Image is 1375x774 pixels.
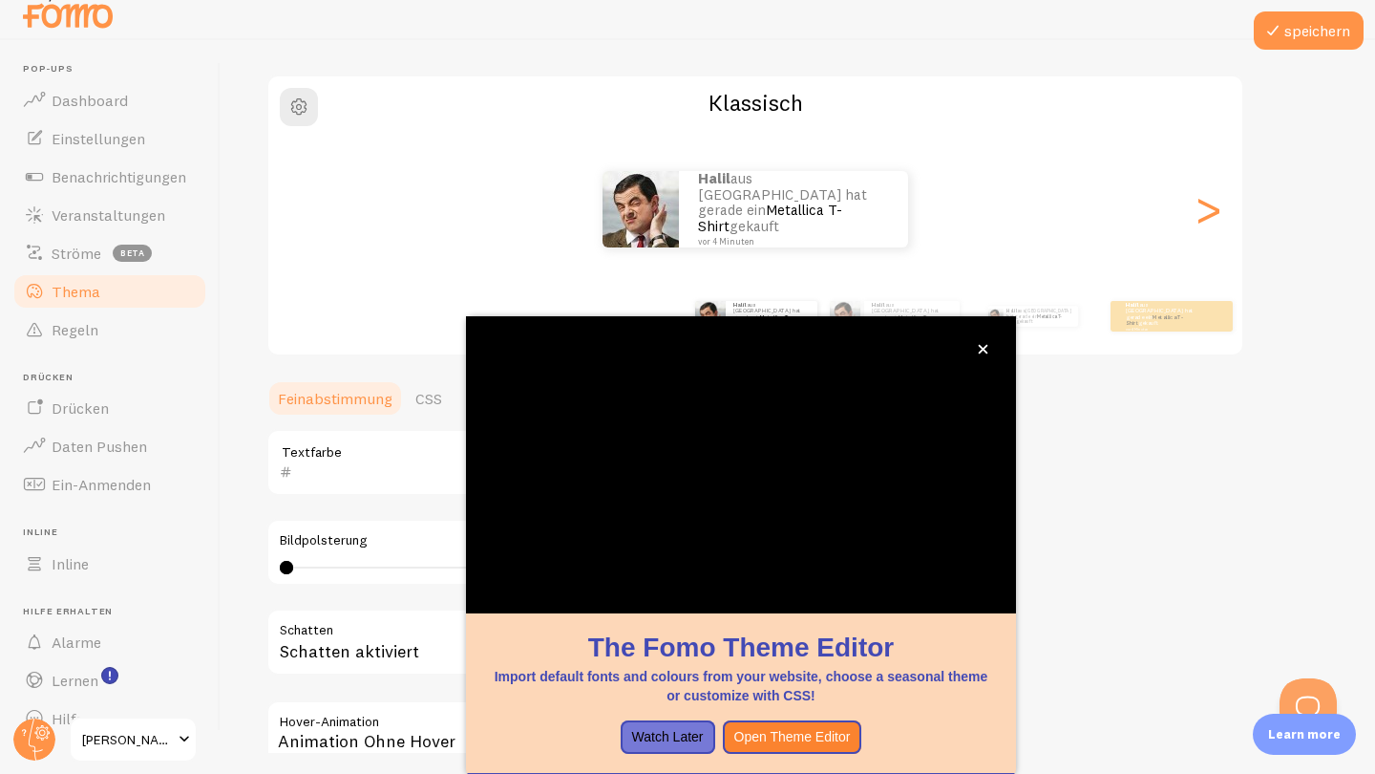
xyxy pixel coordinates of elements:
p: Import default fonts and colours from your website, choose a seasonal theme or customize with CSS! [489,667,993,705]
label: Bildpolsterung [280,532,826,549]
span: Benachrichtigungen [52,167,186,186]
small: vor 4 Minuten [1126,328,1200,332]
button: speichern [1254,11,1364,50]
a: Einstellungen [11,119,208,158]
div: Learn more [1253,714,1356,755]
img: Fomo [987,309,1003,324]
span: Einstellungen [52,129,145,148]
span: Thema [52,282,100,301]
a: Regeln [11,311,208,349]
a: Drücken [11,389,208,427]
span: Inline [52,554,89,573]
img: Fomo [695,301,726,332]
a: Lernen [11,661,208,699]
p: Learn more [1268,725,1341,743]
strong: Halil [733,300,747,308]
a: Metallica T-Shirt [733,312,791,326]
a: Hilfe [11,699,208,738]
h2: Klassisch [268,88,1242,118]
a: Benachrichtigungen [11,158,208,196]
svg: <p>Sehen Sie sich neue Feature-Tutorials an! </p> [101,667,118,684]
span: Drücken [52,398,109,418]
strong: Halil [698,169,730,187]
a: Feinabstimmung [266,379,404,418]
div: Nächste Folie [1196,140,1219,278]
a: CSS [404,379,454,418]
span: Ströme [52,244,101,263]
div: Animation Ohne Hover [266,700,839,767]
small: vor 4 Minuten [698,237,883,247]
img: Fomo [830,301,860,332]
p: aus [GEOGRAPHIC_DATA] hat gerade ein gekauft [733,301,810,332]
span: DRÜCKEN [23,372,208,384]
strong: Halil [1126,300,1139,308]
a: Metallica T-Shirt [1126,312,1183,326]
span: INLINE [23,527,208,539]
p: aus [GEOGRAPHIC_DATA] hat gerade ein gekauft [872,301,952,332]
button: Open Theme Editor [723,720,862,755]
a: Dashboard [11,81,208,119]
a: Ströme BETA [11,234,208,272]
p: aus [GEOGRAPHIC_DATA] hat gerade ein gekauft [1126,301,1202,332]
a: Metallica T-Shirt [1006,313,1062,325]
span: Alarme [52,633,101,652]
span: Veranstaltungen [52,205,165,225]
strong: Halil [872,300,885,308]
span: POP-UPS [23,63,208,75]
a: Daten Pushen [11,427,208,465]
div: Schatten aktiviert [266,609,839,678]
a: Veranstaltungen [11,196,208,234]
a: Inline [11,545,208,583]
p: aus [GEOGRAPHIC_DATA] hat gerade ein gekauft [1006,306,1070,327]
h1: The Fomo Theme Editor [489,629,993,666]
span: [PERSON_NAME] [82,728,173,751]
span: Ein-Anmenden [52,475,151,494]
span: Lernen [52,671,98,690]
a: Metallica T-Shirt [872,312,929,326]
iframe: Help Scout Beacon - Offen [1280,678,1337,736]
a: Metallica T-Shirt [698,201,842,235]
span: Daten Pushen [52,437,147,456]
button: Watch Later [621,720,715,755]
button: close, [973,339,993,359]
span: Hilfe [52,709,83,728]
a: Ein-Anmenden [11,465,208,504]
a: Thema [11,272,208,311]
span: Dashboard [52,91,128,110]
img: Fomo [603,171,679,247]
a: [PERSON_NAME] [69,717,198,763]
span: Hilfe erhalten [23,606,208,618]
a: Alarme [11,623,208,661]
span: BETA [113,245,152,262]
span: Regeln [52,320,98,339]
strong: Halil [1006,308,1017,313]
p: aus [GEOGRAPHIC_DATA] hat gerade ein gekauft [698,171,889,247]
